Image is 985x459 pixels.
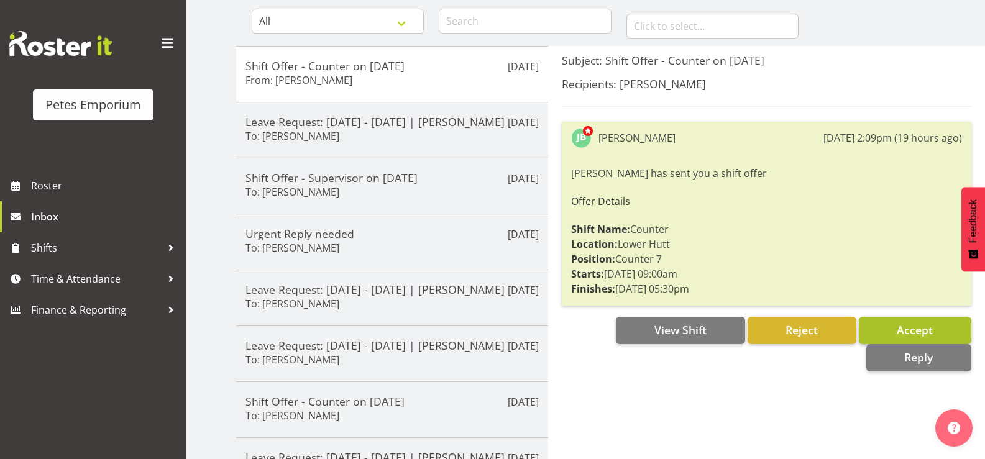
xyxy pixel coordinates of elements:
h5: Leave Request: [DATE] - [DATE] | [PERSON_NAME] [245,115,539,129]
strong: Starts: [571,267,604,281]
input: Click to select... [626,14,799,39]
strong: Finishes: [571,282,615,296]
button: Reject [748,317,856,344]
span: Time & Attendance [31,270,162,288]
h5: Leave Request: [DATE] - [DATE] | [PERSON_NAME] [245,283,539,296]
h6: To: [PERSON_NAME] [245,186,339,198]
img: jodine-bunn132.jpg [571,128,591,148]
div: [DATE] 2:09pm (19 hours ago) [823,130,962,145]
span: Accept [897,322,933,337]
h6: To: [PERSON_NAME] [245,353,339,366]
span: Feedback [968,199,979,243]
h6: To: [PERSON_NAME] [245,130,339,142]
span: Finance & Reporting [31,301,162,319]
button: Reply [866,344,971,371]
h6: From: [PERSON_NAME] [245,74,352,86]
span: Reject [786,322,818,337]
h6: To: [PERSON_NAME] [245,298,339,310]
h5: Leave Request: [DATE] - [DATE] | [PERSON_NAME] [245,339,539,352]
div: [PERSON_NAME] [598,130,676,145]
button: Feedback - Show survey [961,187,985,271]
h5: Shift Offer - Supervisor on [DATE] [245,171,539,184]
p: [DATE] [508,394,539,409]
div: [PERSON_NAME] has sent you a shift offer Counter Lower Hutt Counter 7 [DATE] 09:00am [DATE] 05:30pm [571,163,962,299]
h5: Shift Offer - Counter on [DATE] [245,59,539,73]
strong: Shift Name: [571,222,630,236]
span: Reply [904,350,933,365]
img: Rosterit website logo [9,31,112,56]
h6: Offer Details [571,196,962,207]
span: View Shift [654,322,707,337]
h5: Subject: Shift Offer - Counter on [DATE] [562,53,971,67]
h5: Recipients: [PERSON_NAME] [562,77,971,91]
button: View Shift [616,317,744,344]
h6: To: [PERSON_NAME] [245,409,339,422]
div: Petes Emporium [45,96,141,114]
p: [DATE] [508,339,539,353]
strong: Location: [571,237,618,251]
h5: Urgent Reply needed [245,227,539,240]
img: help-xxl-2.png [948,422,960,434]
p: [DATE] [508,283,539,298]
p: [DATE] [508,59,539,74]
input: Search [439,9,611,34]
p: [DATE] [508,171,539,186]
p: [DATE] [508,227,539,242]
button: Accept [859,317,971,344]
span: Shifts [31,239,162,257]
span: Roster [31,176,180,195]
h5: Shift Offer - Counter on [DATE] [245,394,539,408]
h6: To: [PERSON_NAME] [245,242,339,254]
strong: Position: [571,252,615,266]
p: [DATE] [508,115,539,130]
span: Inbox [31,207,180,226]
